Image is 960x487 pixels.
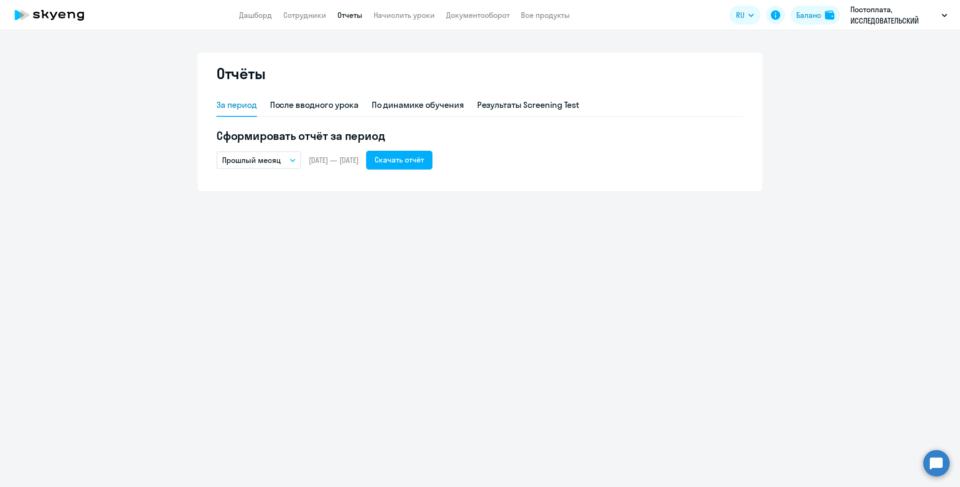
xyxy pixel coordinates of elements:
button: Скачать отчёт [366,151,432,170]
span: RU [736,9,744,21]
a: Все продукты [521,10,570,20]
a: Сотрудники [283,10,326,20]
p: Постоплата, ИССЛЕДОВАТЕЛЬСКИЙ ЦЕНТР [GEOGRAPHIC_DATA], ООО [850,4,938,26]
button: Постоплата, ИССЛЕДОВАТЕЛЬСКИЙ ЦЕНТР [GEOGRAPHIC_DATA], ООО [846,4,952,26]
div: Баланс [796,9,821,21]
button: RU [729,6,760,24]
div: За период [216,99,257,111]
a: Отчеты [337,10,362,20]
a: Документооборот [446,10,510,20]
div: Результаты Screening Test [477,99,580,111]
div: После вводного урока [270,99,359,111]
button: Прошлый месяц [216,151,301,169]
button: Балансbalance [791,6,840,24]
h2: Отчёты [216,64,265,83]
div: По динамике обучения [372,99,464,111]
a: Дашборд [239,10,272,20]
img: balance [825,10,834,20]
a: Начислить уроки [374,10,435,20]
div: Скачать отчёт [375,154,424,165]
p: Прошлый месяц [222,154,281,166]
h5: Сформировать отчёт за период [216,128,744,143]
span: [DATE] — [DATE] [309,155,359,165]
